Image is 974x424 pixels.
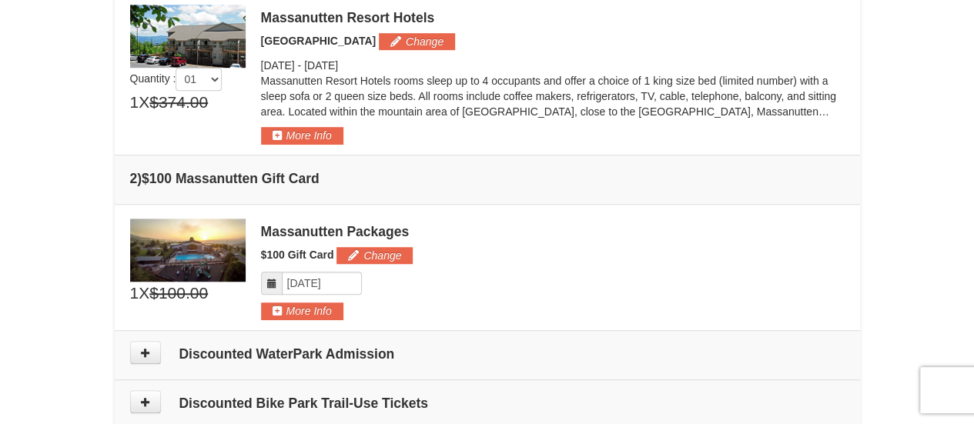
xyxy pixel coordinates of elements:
span: X [139,91,149,114]
img: 6619879-1.jpg [130,219,246,282]
p: Massanutten Resort Hotels rooms sleep up to 4 occupants and offer a choice of 1 king size bed (li... [261,73,845,119]
h4: Discounted WaterPark Admission [130,346,845,362]
span: $374.00 [149,91,208,114]
span: Quantity : [130,72,223,85]
div: Massanutten Packages [261,224,845,239]
h4: 2 $100 Massanutten Gift Card [130,171,845,186]
span: X [139,282,149,305]
span: 1 [130,91,139,114]
img: 19219026-1-e3b4ac8e.jpg [130,5,246,68]
span: - [297,59,301,72]
span: 1 [130,282,139,305]
span: [DATE] [261,59,295,72]
div: Massanutten Resort Hotels [261,10,845,25]
span: [DATE] [304,59,338,72]
span: $100 Gift Card [261,249,334,261]
span: $100.00 [149,282,208,305]
button: Change [379,33,455,50]
span: ) [137,171,142,186]
h4: Discounted Bike Park Trail-Use Tickets [130,396,845,411]
button: More Info [261,302,343,319]
button: More Info [261,127,343,144]
span: [GEOGRAPHIC_DATA] [261,35,377,47]
button: Change [336,247,413,264]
